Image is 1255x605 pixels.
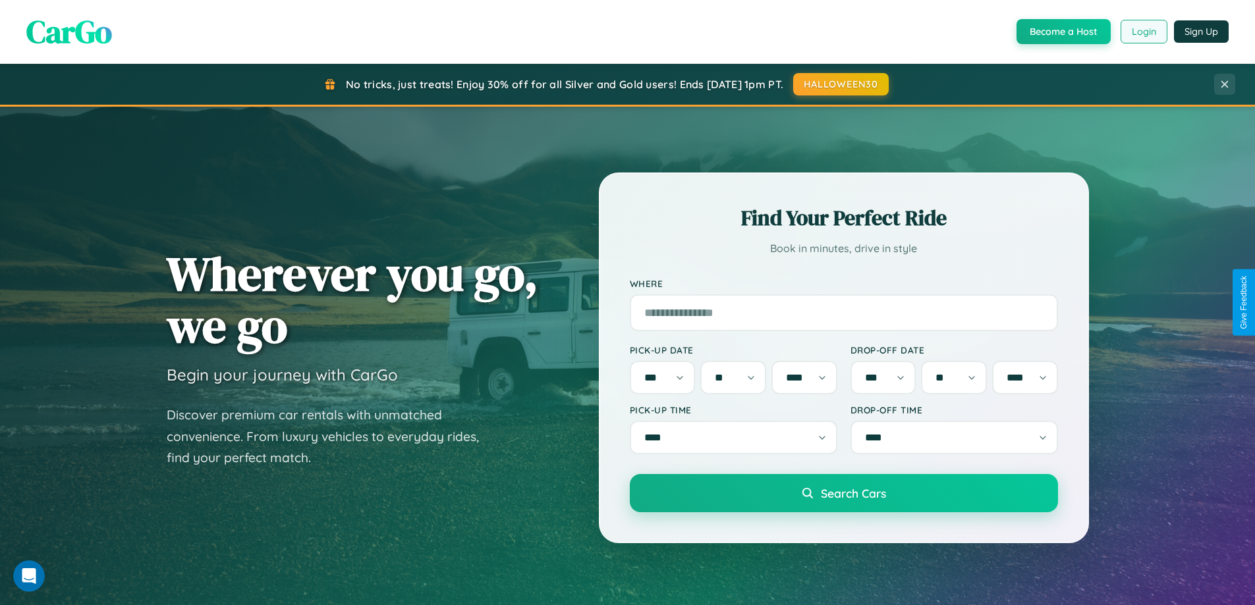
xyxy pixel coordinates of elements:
[851,344,1058,355] label: Drop-off Date
[1174,20,1229,43] button: Sign Up
[167,365,398,384] h3: Begin your journey with CarGo
[26,10,112,53] span: CarGo
[167,404,496,469] p: Discover premium car rentals with unmatched convenience. From luxury vehicles to everyday rides, ...
[630,203,1058,232] h2: Find Your Perfect Ride
[1239,276,1248,329] div: Give Feedback
[13,560,45,592] iframe: Intercom live chat
[630,474,1058,512] button: Search Cars
[630,239,1058,258] p: Book in minutes, drive in style
[851,404,1058,415] label: Drop-off Time
[793,73,889,95] button: HALLOWEEN30
[630,278,1058,289] label: Where
[630,404,837,415] label: Pick-up Time
[821,486,886,500] span: Search Cars
[1017,19,1111,44] button: Become a Host
[346,78,783,91] span: No tricks, just treats! Enjoy 30% off for all Silver and Gold users! Ends [DATE] 1pm PT.
[1121,20,1167,43] button: Login
[630,344,837,355] label: Pick-up Date
[167,248,538,352] h1: Wherever you go, we go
